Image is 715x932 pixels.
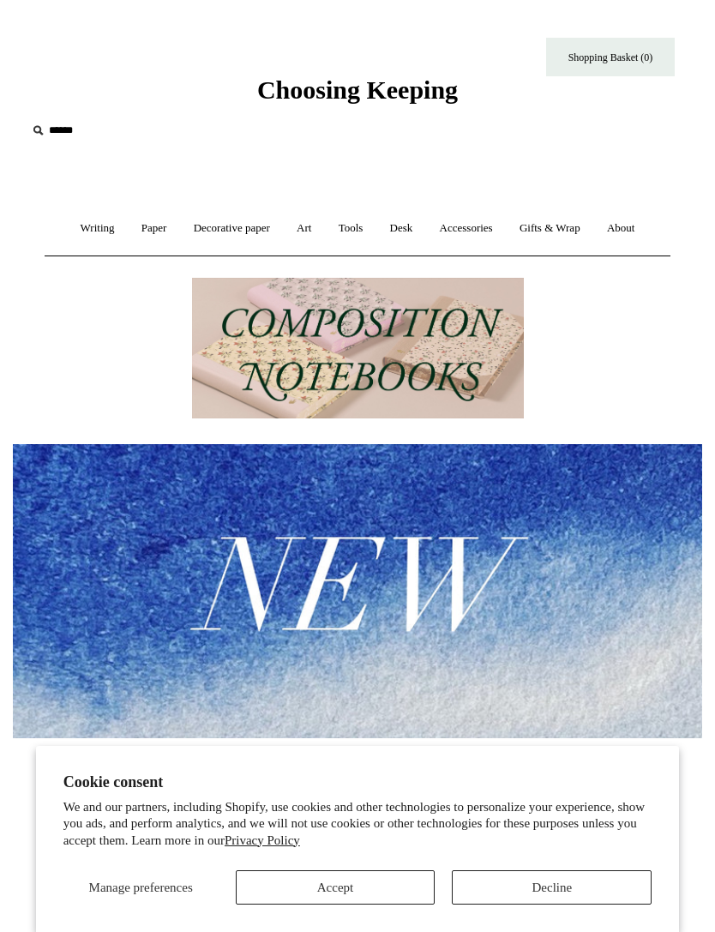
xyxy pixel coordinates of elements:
a: Gifts & Wrap [508,206,592,251]
a: Writing [69,206,127,251]
a: Desk [378,206,425,251]
span: Choosing Keeping [257,75,458,104]
button: Manage preferences [63,870,219,905]
img: New.jpg__PID:f73bdf93-380a-4a35-bcfe-7823039498e1 [13,444,702,737]
span: Manage preferences [89,881,193,894]
h2: Cookie consent [63,773,652,791]
button: Accept [236,870,436,905]
a: Art [285,206,323,251]
p: We and our partners, including Shopify, use cookies and other technologies to personalize your ex... [63,799,652,850]
a: Tools [327,206,376,251]
a: Choosing Keeping [257,89,458,101]
a: About [595,206,647,251]
a: Decorative paper [182,206,282,251]
a: Privacy Policy [225,833,300,847]
a: Paper [129,206,179,251]
a: Accessories [428,206,505,251]
button: Decline [452,870,652,905]
a: Shopping Basket (0) [546,38,675,76]
img: 202302 Composition ledgers.jpg__PID:69722ee6-fa44-49dd-a067-31375e5d54ec [192,278,524,419]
